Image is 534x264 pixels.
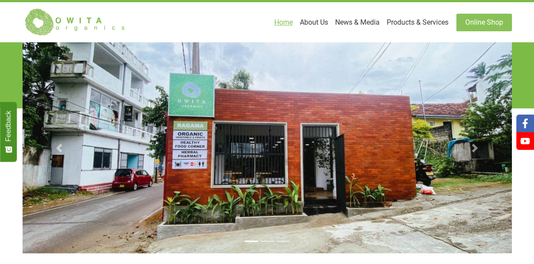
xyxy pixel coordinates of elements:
[332,14,383,31] a: News & Media
[296,14,332,31] a: About Us
[456,14,512,31] a: Online Shop
[4,111,12,141] span: Feedback
[22,8,128,37] img: Owita Organics Logo
[271,14,296,31] a: Home
[383,14,452,31] a: Products & Services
